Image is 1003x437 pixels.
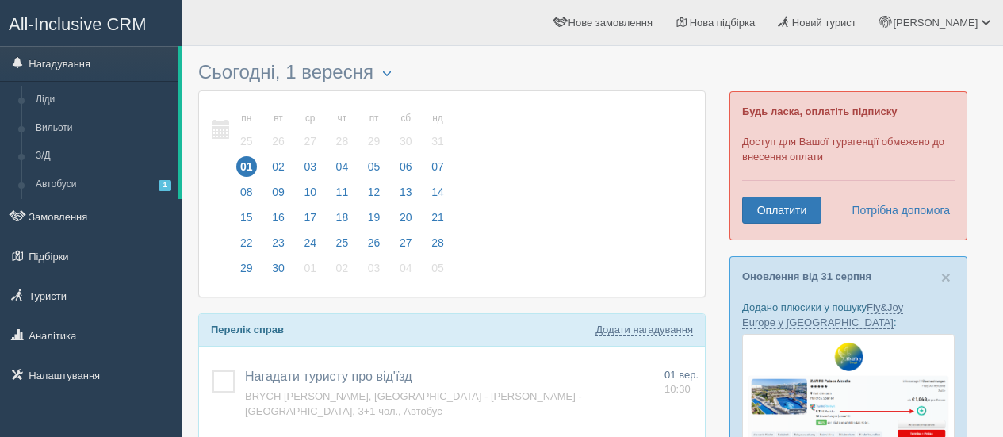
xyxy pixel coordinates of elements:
[391,158,421,183] a: 06
[327,158,358,183] a: 04
[332,232,353,253] span: 25
[236,207,257,228] span: 15
[391,209,421,234] a: 20
[742,105,897,117] b: Будь ласка, оплатіть підписку
[263,259,293,285] a: 30
[690,17,756,29] span: Нова підбірка
[664,368,699,397] a: 01 вер. 10:30
[236,258,257,278] span: 29
[396,182,416,202] span: 13
[364,232,385,253] span: 26
[364,258,385,278] span: 03
[359,234,389,259] a: 26
[595,324,693,336] a: Додати нагадування
[792,17,856,29] span: Новий турист
[268,131,289,151] span: 26
[300,207,320,228] span: 17
[423,103,449,158] a: нд 31
[332,156,353,177] span: 04
[396,258,416,278] span: 04
[391,234,421,259] a: 27
[263,103,293,158] a: вт 26
[268,207,289,228] span: 16
[232,183,262,209] a: 08
[236,182,257,202] span: 08
[364,156,385,177] span: 05
[29,171,178,199] a: Автобуси1
[396,207,416,228] span: 20
[332,131,353,151] span: 28
[268,232,289,253] span: 23
[359,183,389,209] a: 12
[295,183,325,209] a: 10
[742,270,871,282] a: Оновлення від 31 серпня
[232,158,262,183] a: 01
[232,209,262,234] a: 15
[364,182,385,202] span: 12
[327,209,358,234] a: 18
[245,390,582,417] a: BRYCH [PERSON_NAME], [GEOGRAPHIC_DATA] - [PERSON_NAME] - [GEOGRAPHIC_DATA], 3+1 чол., Автобус
[423,234,449,259] a: 28
[423,183,449,209] a: 14
[263,234,293,259] a: 23
[664,369,699,381] span: 01 вер.
[427,258,448,278] span: 05
[236,112,257,125] small: пн
[396,112,416,125] small: сб
[300,156,320,177] span: 03
[236,131,257,151] span: 25
[232,103,262,158] a: пн 25
[396,156,416,177] span: 06
[332,182,353,202] span: 11
[359,103,389,158] a: пт 29
[391,103,421,158] a: сб 30
[427,156,448,177] span: 07
[300,112,320,125] small: ср
[742,300,955,330] p: Додано плюсики у пошуку :
[300,258,320,278] span: 01
[359,259,389,285] a: 03
[327,234,358,259] a: 25
[423,158,449,183] a: 07
[427,182,448,202] span: 14
[295,158,325,183] a: 03
[391,183,421,209] a: 13
[941,269,951,286] button: Close
[295,234,325,259] a: 24
[364,131,385,151] span: 29
[364,207,385,228] span: 19
[268,258,289,278] span: 30
[295,209,325,234] a: 17
[327,183,358,209] a: 11
[568,17,653,29] span: Нове замовлення
[263,158,293,183] a: 02
[332,258,353,278] span: 02
[29,86,178,114] a: Ліди
[1,1,182,44] a: All-Inclusive CRM
[9,14,147,34] span: All-Inclusive CRM
[427,131,448,151] span: 31
[427,112,448,125] small: нд
[327,259,358,285] a: 02
[427,207,448,228] span: 21
[268,112,289,125] small: вт
[742,197,821,224] a: Оплатити
[427,232,448,253] span: 28
[300,232,320,253] span: 24
[327,103,358,158] a: чт 28
[236,156,257,177] span: 01
[364,112,385,125] small: пт
[268,182,289,202] span: 09
[295,259,325,285] a: 01
[941,268,951,286] span: ×
[159,180,171,190] span: 1
[300,131,320,151] span: 27
[664,383,691,395] span: 10:30
[295,103,325,158] a: ср 27
[198,62,706,82] h3: Сьогодні, 1 вересня
[391,259,421,285] a: 04
[263,183,293,209] a: 09
[245,370,412,383] a: Нагадати туристу про від'їзд
[893,17,978,29] span: [PERSON_NAME]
